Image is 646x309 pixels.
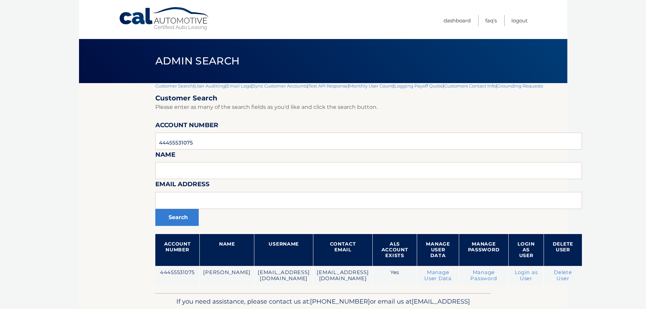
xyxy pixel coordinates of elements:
th: Account Number [155,234,200,266]
span: [PHONE_NUMBER] [310,297,370,305]
th: Contact Email [313,234,372,266]
a: User Auditing [195,83,225,89]
a: Customers Contact Info [444,83,496,89]
a: Monthly User Count [349,83,393,89]
div: | | | | | | | | [155,83,582,293]
a: Manage User Data [424,269,452,282]
label: Account Number [155,120,218,133]
a: Grounding Requests [497,83,543,89]
button: Search [155,209,199,226]
th: Delete User [544,234,582,266]
th: ALS Account Exists [372,234,417,266]
td: Yes [372,266,417,285]
td: [EMAIL_ADDRESS][DOMAIN_NAME] [254,266,313,285]
td: 44455531075 [155,266,200,285]
th: Manage Password [459,234,509,266]
a: Logout [511,15,528,26]
label: Email Address [155,179,210,192]
a: Cal Automotive [119,7,210,31]
a: FAQ's [485,15,497,26]
span: Admin Search [155,55,240,67]
th: Name [200,234,254,266]
a: Delete User [554,269,572,282]
th: Login as User [509,234,544,266]
a: Login as User [515,269,538,282]
a: Logging Payoff Quote [394,83,443,89]
a: Manage Password [470,269,497,282]
label: Name [155,150,175,162]
a: Email Logs [227,83,251,89]
p: Please enter as many of the search fields as you'd like and click the search button. [155,102,582,112]
h2: Customer Search [155,94,582,102]
a: Dashboard [444,15,471,26]
td: [EMAIL_ADDRESS][DOMAIN_NAME] [313,266,372,285]
th: Manage User Data [417,234,459,266]
a: Customer Search [155,83,193,89]
a: Sync Customer Accounts [253,83,307,89]
th: Username [254,234,313,266]
a: Test API Response [309,83,348,89]
td: [PERSON_NAME] [200,266,254,285]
